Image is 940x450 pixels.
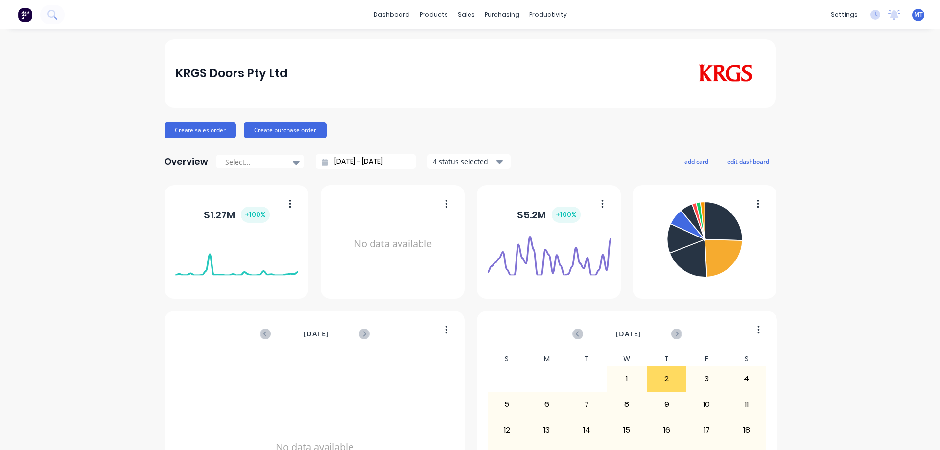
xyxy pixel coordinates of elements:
[244,122,327,138] button: Create purchase order
[567,418,607,443] div: 14
[647,352,687,366] div: T
[727,352,767,366] div: S
[607,367,646,391] div: 1
[607,392,646,417] div: 8
[727,367,766,391] div: 4
[687,367,726,391] div: 3
[647,392,686,417] div: 9
[687,392,726,417] div: 10
[647,367,686,391] div: 2
[607,352,647,366] div: W
[607,418,646,443] div: 15
[331,198,454,290] div: No data available
[433,156,494,166] div: 4 status selected
[453,7,480,22] div: sales
[415,7,453,22] div: products
[552,207,581,223] div: + 100 %
[527,418,566,443] div: 13
[164,152,208,171] div: Overview
[175,64,288,83] div: KRGS Doors Pty Ltd
[647,418,686,443] div: 16
[686,352,727,366] div: F
[527,352,567,366] div: M
[678,155,715,167] button: add card
[480,7,524,22] div: purchasing
[18,7,32,22] img: Factory
[687,418,726,443] div: 17
[616,329,641,339] span: [DATE]
[204,207,270,223] div: $ 1.27M
[567,392,607,417] div: 7
[241,207,270,223] div: + 100 %
[727,392,766,417] div: 11
[914,10,923,19] span: MT
[488,392,527,417] div: 5
[488,418,527,443] div: 12
[826,7,863,22] div: settings
[164,122,236,138] button: Create sales order
[721,155,775,167] button: edit dashboard
[567,352,607,366] div: T
[369,7,415,22] a: dashboard
[487,352,527,366] div: S
[527,392,566,417] div: 6
[727,418,766,443] div: 18
[427,154,511,169] button: 4 status selected
[696,64,754,83] img: KRGS Doors Pty Ltd
[524,7,572,22] div: productivity
[304,329,329,339] span: [DATE]
[517,207,581,223] div: $ 5.2M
